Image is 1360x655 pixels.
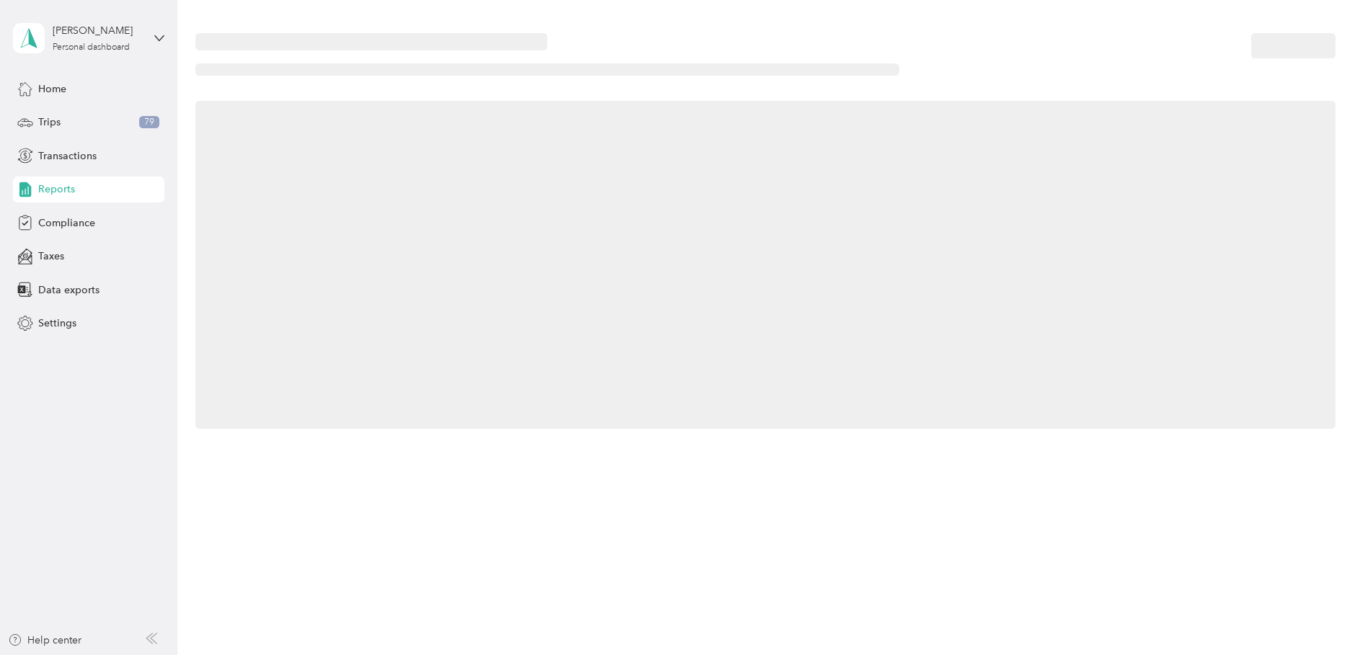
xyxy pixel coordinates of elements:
span: Transactions [38,148,97,164]
span: Compliance [38,215,95,231]
span: 79 [139,116,159,129]
span: Data exports [38,282,100,298]
span: Reports [38,182,75,197]
span: Settings [38,316,76,331]
span: Trips [38,115,61,130]
button: Help center [8,633,81,648]
span: Taxes [38,249,64,264]
span: Home [38,81,66,97]
iframe: Everlance-gr Chat Button Frame [1279,574,1360,655]
div: Personal dashboard [53,43,130,52]
div: [PERSON_NAME] [53,23,143,38]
